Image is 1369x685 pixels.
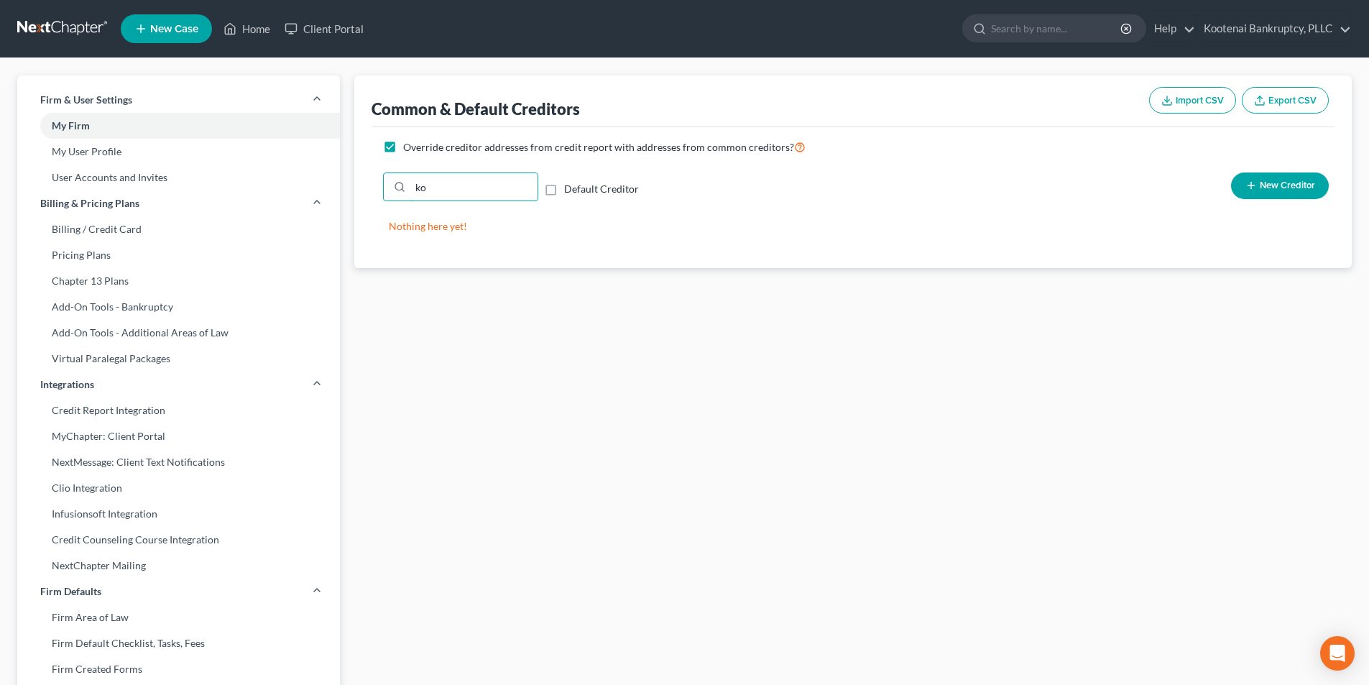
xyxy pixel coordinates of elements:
a: NextMessage: Client Text Notifications [17,449,340,475]
a: NextChapter Mailing [17,553,340,579]
a: Credit Counseling Course Integration [17,527,340,553]
a: Home [216,16,277,42]
button: New Creditor [1231,173,1329,199]
div: Common & Default Creditors [372,98,580,119]
a: Add-On Tools - Additional Areas of Law [17,320,340,346]
a: Firm Area of Law [17,604,340,630]
a: Firm Default Checklist, Tasks, Fees [17,630,340,656]
a: Pricing Plans [17,242,340,268]
a: My User Profile [17,139,340,165]
div: Open Intercom Messenger [1320,636,1355,671]
a: Firm Created Forms [17,656,340,682]
a: User Accounts and Invites [17,165,340,190]
input: Quick Search [410,173,538,201]
a: Virtual Paralegal Packages [17,346,340,372]
a: Add-On Tools - Bankruptcy [17,294,340,320]
span: Override creditor addresses from credit report with addresses from common creditors? [403,141,794,153]
a: Firm & User Settings [17,87,340,113]
span: New Creditor [1260,180,1315,192]
a: Infusionsoft Integration [17,501,340,527]
a: Integrations [17,372,340,397]
a: MyChapter: Client Portal [17,423,340,449]
a: Clio Integration [17,475,340,501]
a: My Firm [17,113,340,139]
button: Export CSV [1242,87,1329,114]
a: Client Portal [277,16,371,42]
a: Kootenai Bankruptcy, PLLC [1197,16,1351,42]
p: Nothing here yet! [389,219,1317,234]
span: Firm & User Settings [40,93,132,107]
span: Import CSV [1176,95,1224,106]
a: Billing & Pricing Plans [17,190,340,216]
a: Credit Report Integration [17,397,340,423]
button: Import CSV [1149,87,1236,114]
span: Firm Defaults [40,584,101,599]
span: Billing & Pricing Plans [40,196,139,211]
a: Billing / Credit Card [17,216,340,242]
a: Chapter 13 Plans [17,268,340,294]
label: Default Creditor [564,182,639,196]
input: Search by name... [991,15,1123,42]
span: Integrations [40,377,94,392]
span: New Case [150,24,198,35]
a: Firm Defaults [17,579,340,604]
a: Help [1147,16,1195,42]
